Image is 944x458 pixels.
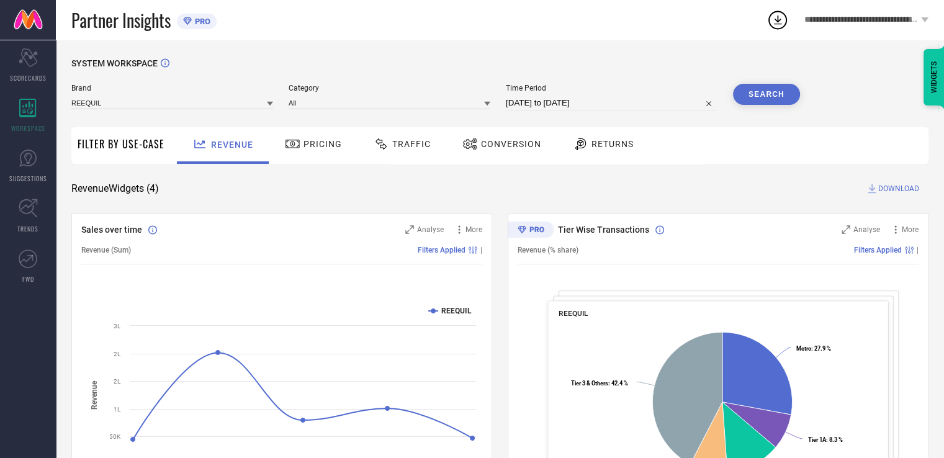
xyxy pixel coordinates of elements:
span: Analyse [417,225,444,234]
span: DOWNLOAD [878,182,919,195]
span: | [917,246,919,254]
span: Partner Insights [71,7,171,33]
text: 50K [109,433,121,440]
span: Revenue (% share) [518,246,578,254]
span: Tier Wise Transactions [558,225,649,235]
span: SUGGESTIONS [9,174,47,183]
button: Search [733,84,800,105]
text: : 27.9 % [796,344,831,351]
span: SCORECARDS [10,73,47,83]
span: More [465,225,482,234]
tspan: Tier 1A [808,436,827,443]
span: Filter By Use-Case [78,137,164,151]
span: REEQUIL [559,309,588,318]
span: WORKSPACE [11,123,45,133]
text: 2L [114,378,121,385]
text: : 42.4 % [571,380,628,387]
text: 2L [114,351,121,357]
span: PRO [192,17,210,26]
div: Premium [508,222,554,240]
span: | [480,246,482,254]
span: SYSTEM WORKSPACE [71,58,158,68]
text: 1L [114,406,121,413]
text: : 8.3 % [808,436,843,443]
svg: Zoom [405,225,414,234]
span: Analyse [853,225,880,234]
input: Select time period [506,96,717,110]
span: Revenue Widgets ( 4 ) [71,182,159,195]
span: TRENDS [17,224,38,233]
span: Filters Applied [854,246,902,254]
span: Revenue [211,140,253,150]
span: More [902,225,919,234]
div: Open download list [766,9,789,31]
span: Time Period [506,84,717,92]
text: REEQUIL [441,307,472,315]
span: Conversion [481,139,541,149]
span: Brand [71,84,273,92]
span: Filters Applied [418,246,465,254]
span: Revenue (Sum) [81,246,131,254]
tspan: Metro [796,344,811,351]
tspan: Tier 3 & Others [571,380,608,387]
text: 3L [114,323,121,330]
span: Returns [591,139,634,149]
span: Pricing [303,139,342,149]
span: Sales over time [81,225,142,235]
span: Category [289,84,490,92]
span: FWD [22,274,34,284]
span: Traffic [392,139,431,149]
svg: Zoom [842,225,850,234]
tspan: Revenue [90,380,99,409]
